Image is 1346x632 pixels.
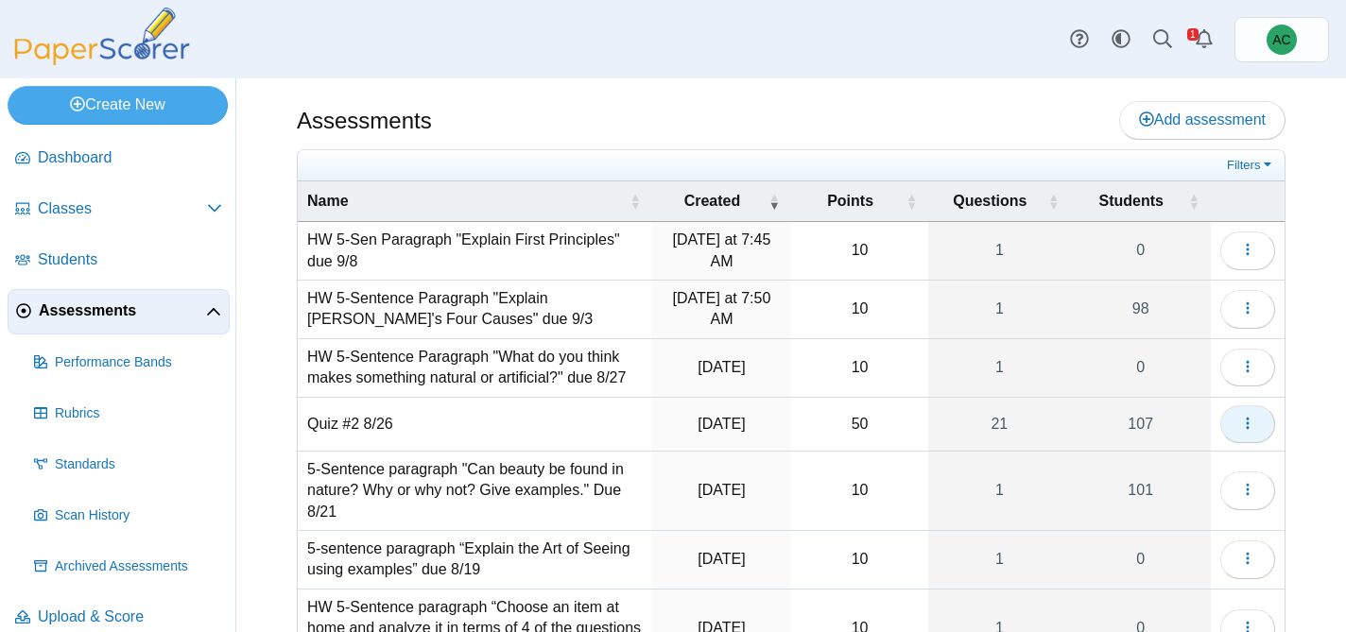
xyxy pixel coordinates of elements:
a: Rubrics [26,391,230,436]
td: HW 5-Sentence Paragraph "What do you think makes something natural or artificial?" due 8/27 [298,339,652,398]
td: HW 5-Sentence Paragraph "Explain [PERSON_NAME]'s Four Causes" due 9/3 [298,281,652,339]
a: Filters [1222,156,1280,175]
span: Standards [55,455,222,474]
td: 10 [791,222,928,281]
span: Andrew Christman [1272,33,1290,46]
span: Name [307,193,349,209]
span: Students : Activate to sort [1188,181,1199,221]
span: Rubrics [55,404,222,423]
td: 5-sentence paragraph “Explain the Art of Seeing using examples” due 8/19 [298,531,652,589]
a: PaperScorer [8,52,197,68]
a: Classes [8,187,230,232]
td: 10 [791,339,928,398]
a: 21 [928,398,1070,451]
a: Standards [26,442,230,487]
span: Classes [38,198,207,219]
a: 98 [1070,281,1211,338]
span: Created : Activate to remove sorting [768,181,780,221]
a: 1 [928,531,1070,589]
img: PaperScorer [8,8,197,65]
a: Andrew Christman [1234,17,1329,62]
a: Scan History [26,493,230,538]
td: Quiz #2 8/26 [298,398,652,452]
a: Performance Bands [26,340,230,385]
span: Assessments [39,300,206,321]
a: 1 [928,281,1070,338]
a: 0 [1070,222,1211,280]
span: Students [1098,193,1163,209]
span: Add assessment [1139,111,1266,128]
a: 1 [928,452,1070,530]
a: Assessments [8,289,230,334]
a: 107 [1070,398,1211,451]
span: Points : Activate to sort [906,181,917,221]
span: Dashboard [38,147,222,168]
time: Aug 26, 2025 at 7:52 AM [698,359,745,375]
a: Dashboard [8,136,230,181]
a: Students [8,238,230,283]
span: Students [38,249,222,270]
time: Aug 25, 2025 at 12:32 PM [698,416,745,432]
span: Questions : Activate to sort [1047,181,1059,221]
td: 10 [791,452,928,531]
span: Scan History [55,506,222,525]
span: Archived Assessments [55,557,222,576]
a: 1 [928,339,1070,397]
span: Performance Bands [55,353,222,372]
span: Points [827,193,873,209]
time: Sep 2, 2025 at 7:50 AM [673,290,771,327]
td: 50 [791,398,928,452]
time: Sep 5, 2025 at 7:45 AM [673,231,771,268]
span: Name : Activate to sort [630,181,641,221]
td: HW 5-Sen Paragraph "Explain First Principles" due 9/8 [298,222,652,281]
a: Create New [8,86,228,124]
a: 1 [928,222,1070,280]
a: Alerts [1183,19,1225,60]
h1: Assessments [297,105,432,137]
a: 0 [1070,531,1211,589]
a: Archived Assessments [26,544,230,589]
td: 5-Sentence paragraph "Can beauty be found in nature? Why or why not? Give examples." Due 8/21 [298,452,652,531]
td: 10 [791,281,928,339]
time: Aug 15, 2025 at 7:45 AM [698,551,745,567]
span: Created [684,193,741,209]
span: Andrew Christman [1267,25,1297,55]
a: 101 [1070,452,1211,530]
a: Add assessment [1119,101,1286,139]
td: 10 [791,531,928,589]
a: 0 [1070,339,1211,397]
time: Aug 18, 2025 at 2:56 PM [698,482,745,498]
span: Upload & Score [38,606,222,627]
span: Questions [953,193,1027,209]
